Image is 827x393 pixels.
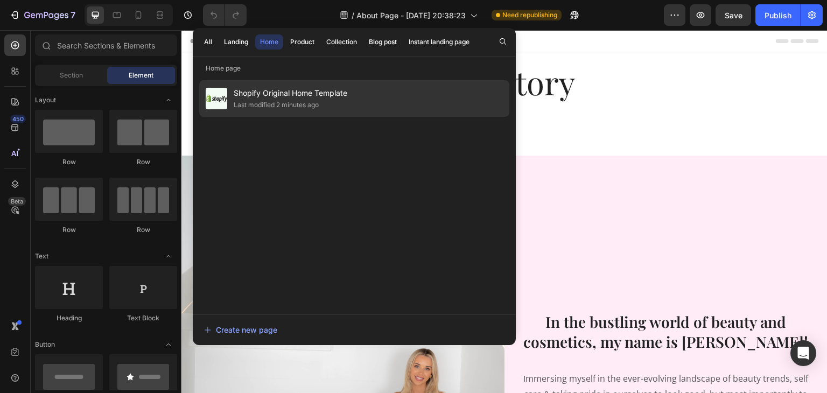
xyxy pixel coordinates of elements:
[326,37,357,47] div: Collection
[10,115,26,123] div: 450
[219,34,253,50] button: Landing
[790,340,816,366] div: Open Intercom Messenger
[364,34,402,50] button: Blog post
[4,4,80,26] button: 7
[339,281,630,322] h2: In the bustling world of beauty and cosmetics, my name is [PERSON_NAME]!
[35,95,56,105] span: Layout
[8,197,26,206] div: Beta
[203,4,247,26] div: Undo/Redo
[35,340,55,349] span: Button
[109,225,177,235] div: Row
[160,248,177,265] span: Toggle open
[321,34,362,50] button: Collection
[109,157,177,167] div: Row
[129,71,153,80] span: Element
[199,34,217,50] button: All
[369,37,397,47] div: Blog post
[765,10,791,21] div: Publish
[204,319,505,341] button: Create new page
[409,37,469,47] div: Instant landing page
[290,37,314,47] div: Product
[725,11,742,20] span: Save
[755,4,801,26] button: Publish
[193,63,516,74] p: Home page
[352,10,354,21] span: /
[35,157,103,167] div: Row
[160,92,177,109] span: Toggle open
[60,71,83,80] span: Section
[160,336,177,353] span: Toggle open
[224,37,248,47] div: Landing
[204,37,212,47] div: All
[35,313,103,323] div: Heading
[404,34,474,50] button: Instant landing page
[716,4,751,26] button: Save
[35,34,177,56] input: Search Sections & Elements
[204,324,277,335] div: Create new page
[285,34,319,50] button: Product
[9,22,637,81] h2: Our Story
[109,313,177,323] div: Text Block
[260,37,278,47] div: Home
[234,87,347,100] span: Shopify Original Home Template
[340,341,629,387] p: Immersing myself in the ever-evolving landscape of beauty trends, self care & taking pride in our...
[502,10,557,20] span: Need republishing
[35,225,103,235] div: Row
[356,10,466,21] span: About Page - [DATE] 20:38:23
[234,100,319,110] div: Last modified 2 minutes ago
[71,9,75,22] p: 7
[255,34,283,50] button: Home
[35,251,48,261] span: Text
